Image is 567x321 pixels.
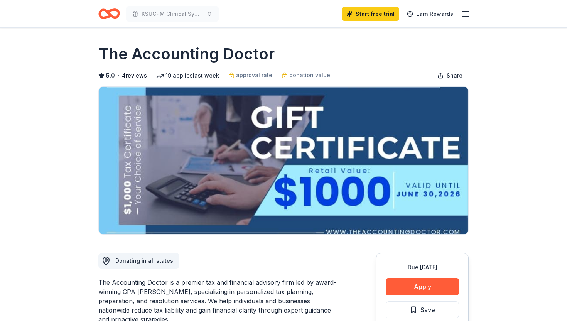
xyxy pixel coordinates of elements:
[98,43,275,65] h1: The Accounting Doctor
[386,301,459,318] button: Save
[98,5,120,23] a: Home
[117,73,120,79] span: •
[115,257,173,264] span: Donating in all states
[431,68,469,83] button: Share
[122,71,147,80] button: 4reviews
[106,71,115,80] span: 5.0
[402,7,458,21] a: Earn Rewards
[386,278,459,295] button: Apply
[282,71,330,80] a: donation value
[156,71,219,80] div: 19 applies last week
[386,263,459,272] div: Due [DATE]
[236,71,272,80] span: approval rate
[420,305,435,315] span: Save
[447,71,462,80] span: Share
[289,71,330,80] span: donation value
[342,7,399,21] a: Start free trial
[99,87,468,234] img: Image for The Accounting Doctor
[142,9,203,19] span: KSUCPM Clinical Symposium Raffle
[228,71,272,80] a: approval rate
[126,6,219,22] button: KSUCPM Clinical Symposium Raffle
